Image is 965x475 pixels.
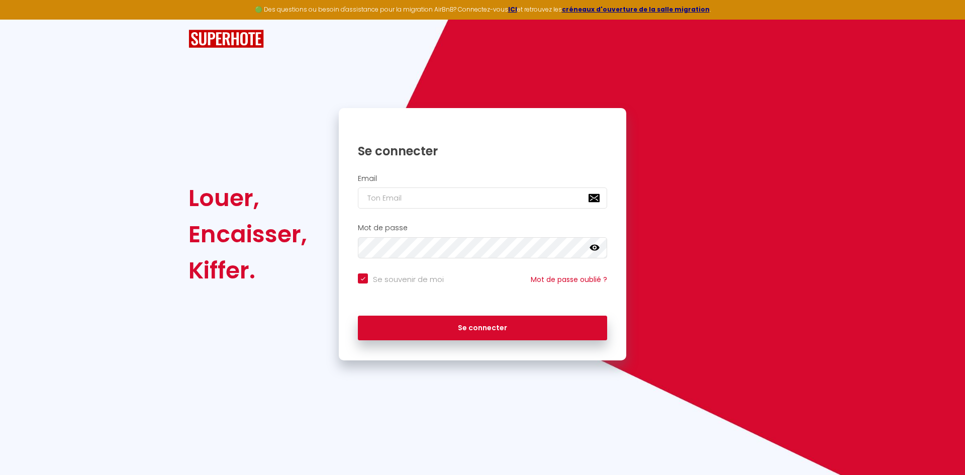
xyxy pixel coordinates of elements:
input: Ton Email [358,187,607,209]
a: ICI [508,5,517,14]
button: Se connecter [358,316,607,341]
h1: Se connecter [358,143,607,159]
div: Kiffer. [188,252,307,289]
h2: Email [358,174,607,183]
img: SuperHote logo [188,30,264,48]
a: Mot de passe oublié ? [531,274,607,284]
div: Louer, [188,180,307,216]
div: Encaisser, [188,216,307,252]
a: créneaux d'ouverture de la salle migration [562,5,710,14]
h2: Mot de passe [358,224,607,232]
